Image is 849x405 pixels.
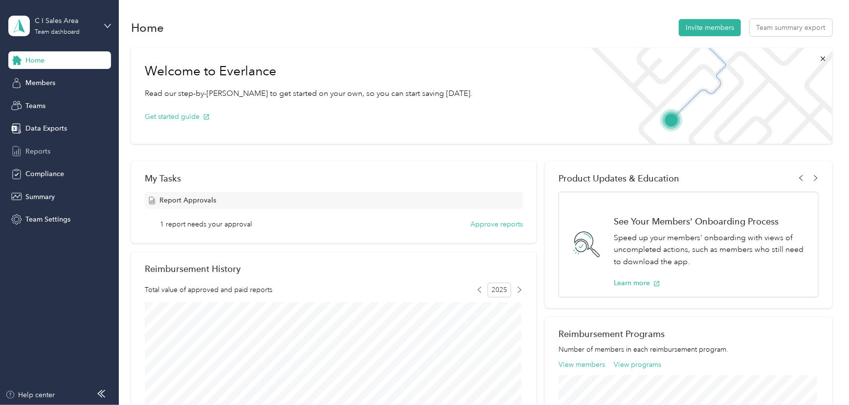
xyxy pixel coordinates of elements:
[559,173,679,183] span: Product Updates & Education
[145,112,210,122] button: Get started guide
[25,146,50,157] span: Reports
[145,264,241,274] h2: Reimbursement History
[25,101,45,111] span: Teams
[581,48,832,144] img: Welcome to everlance
[614,278,660,288] button: Learn more
[25,78,55,88] span: Members
[559,329,818,339] h2: Reimbursement Programs
[679,19,741,36] button: Invite members
[559,360,605,370] button: View members
[488,283,511,297] span: 2025
[160,219,252,229] span: 1 report needs your approval
[614,216,807,226] h1: See Your Members' Onboarding Process
[145,88,472,100] p: Read our step-by-[PERSON_NAME] to get started on your own, so you can start saving [DATE].
[5,390,55,400] button: Help center
[35,29,80,35] div: Team dashboard
[25,55,45,66] span: Home
[145,173,523,183] div: My Tasks
[25,123,67,134] span: Data Exports
[614,232,807,268] p: Speed up your members' onboarding with views of uncompleted actions, such as members who still ne...
[559,344,818,355] p: Number of members in each reimbursement program.
[25,192,55,202] span: Summary
[794,350,849,405] iframe: Everlance-gr Chat Button Frame
[159,195,216,205] span: Report Approvals
[131,22,164,33] h1: Home
[750,19,832,36] button: Team summary export
[614,360,661,370] button: View programs
[25,214,70,225] span: Team Settings
[35,16,96,26] div: C I Sales Area
[25,169,64,179] span: Compliance
[145,285,272,295] span: Total value of approved and paid reports
[470,219,523,229] button: Approve reports
[145,64,472,79] h1: Welcome to Everlance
